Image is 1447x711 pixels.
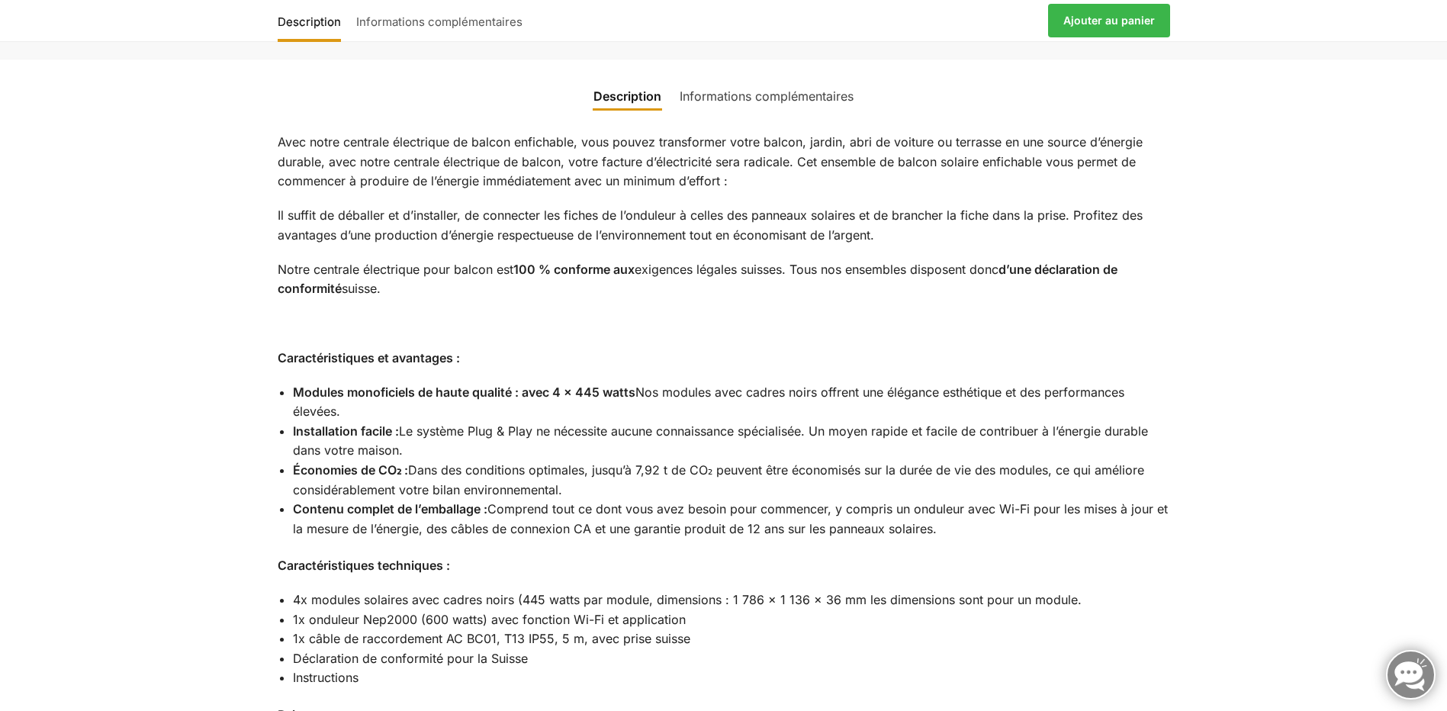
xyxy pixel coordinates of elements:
strong: 100 % conforme aux [513,262,635,277]
li: Le système Plug & Play ne nécessite aucune connaissance spécialisée. Un moyen rapide et facile de... [293,422,1170,461]
p: Avec notre centrale électrique de balcon enfichable, vous pouvez transformer votre balcon, jardin... [278,133,1170,191]
li: 1x onduleur Nep2000 (600 watts) avec fonction Wi-Fi et application [293,610,1170,630]
li: Comprend tout ce dont vous avez besoin pour commencer, y compris un onduleur avec Wi-Fi pour les ... [293,500,1170,539]
li: 4x modules solaires avec cadres noirs (445 watts par module, dimensions : 1 786 x 1 136 x 36 mm l... [293,590,1170,610]
a: Ajouter au panier [1048,4,1170,37]
a: Informations complémentaires [670,78,863,114]
a: Description [584,78,670,114]
strong: Installation facile : [293,423,399,439]
strong: Économies de CO₂ : [293,462,408,478]
li: Nos modules avec cadres noirs offrent une élégance esthétique et des performances élevées. [293,383,1170,422]
strong: Caractéristiques et avantages : [278,350,460,365]
strong: Contenu complet de l’emballage : [293,501,487,516]
a: Description [278,2,349,39]
strong: Caractéristiques techniques : [278,558,450,573]
li: Déclaration de conformité pour la Suisse [293,649,1170,669]
li: Instructions [293,668,1170,688]
p: Notre centrale électrique pour balcon est exigences légales suisses. Tous nos ensembles disposent... [278,260,1170,299]
strong: Modules monoficiels de haute qualité : avec 4 x 445 watts [293,384,635,400]
li: 1x câble de raccordement AC BC01, T13 IP55, 5 m, avec prise suisse [293,629,1170,649]
a: Informations complémentaires [349,2,530,39]
p: Il suffit de déballer et d’installer, de connecter les fiches de l’onduleur à celles des panneaux... [278,206,1170,245]
li: Dans des conditions optimales, jusqu’à 7,92 t de CO₂ peuvent être économisés sur la durée de vie ... [293,461,1170,500]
